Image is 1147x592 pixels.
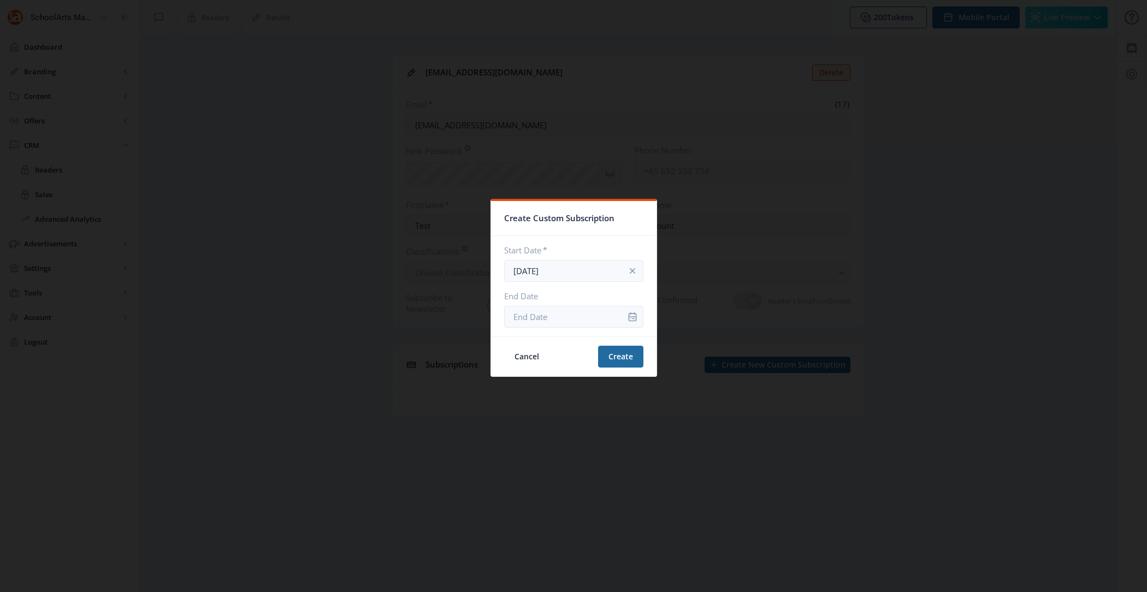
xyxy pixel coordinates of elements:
[627,311,638,322] nb-icon: info
[504,291,635,301] label: End Date
[627,265,638,276] nb-icon: info
[504,245,635,256] label: Start Date
[504,260,643,282] input: Start Date
[504,210,614,227] span: Create Custom Subscription
[504,346,549,368] button: Cancel
[622,260,643,282] button: info
[504,306,643,328] input: End Date
[598,346,643,368] button: Create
